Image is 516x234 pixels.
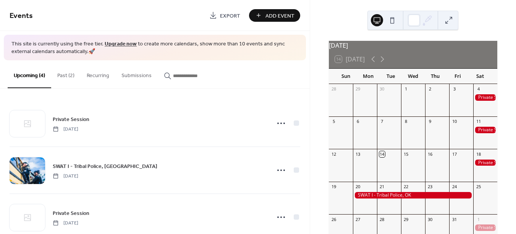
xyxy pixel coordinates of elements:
[53,219,78,226] span: [DATE]
[53,115,89,123] span: Private Session
[403,216,409,222] div: 29
[427,119,433,124] div: 9
[403,119,409,124] div: 8
[51,60,81,87] button: Past (2)
[53,209,89,218] a: Private Session
[53,162,157,170] span: SWAT I - Tribal Police, [GEOGRAPHIC_DATA]
[427,151,433,157] div: 16
[10,8,33,23] span: Events
[249,9,300,22] button: Add Event
[427,216,433,222] div: 30
[220,12,240,20] span: Export
[81,60,115,87] button: Recurring
[451,151,457,157] div: 17
[379,86,385,92] div: 30
[53,162,157,171] a: SWAT I - Tribal Police, [GEOGRAPHIC_DATA]
[8,60,51,88] button: Upcoming (4)
[451,86,457,92] div: 3
[473,224,497,231] div: Private Session
[53,173,78,179] span: [DATE]
[402,69,424,84] div: Wed
[379,216,385,222] div: 28
[476,86,481,92] div: 4
[353,192,473,198] div: SWAT I - Tribal Police, OK
[476,151,481,157] div: 18
[473,127,497,133] div: Private Session
[53,209,89,217] span: Private Session
[331,151,337,157] div: 12
[357,69,379,84] div: Mon
[469,69,491,84] div: Sat
[53,115,89,124] a: Private Session
[379,151,385,157] div: 14
[424,69,446,84] div: Thu
[476,119,481,124] div: 11
[451,216,457,222] div: 31
[403,86,409,92] div: 1
[204,9,246,22] a: Export
[380,69,402,84] div: Tue
[427,184,433,190] div: 23
[355,86,361,92] div: 29
[473,94,497,101] div: Private Session
[427,86,433,92] div: 2
[335,69,357,84] div: Sun
[476,184,481,190] div: 25
[403,184,409,190] div: 22
[476,216,481,222] div: 1
[355,151,361,157] div: 13
[355,216,361,222] div: 27
[355,184,361,190] div: 20
[53,126,78,132] span: [DATE]
[331,184,337,190] div: 19
[379,184,385,190] div: 21
[403,151,409,157] div: 15
[105,39,137,49] a: Upgrade now
[379,119,385,124] div: 7
[355,119,361,124] div: 6
[473,160,497,166] div: Private Session
[451,119,457,124] div: 10
[265,12,294,20] span: Add Event
[11,40,298,55] span: This site is currently using the free tier. to create more calendars, show more than 10 events an...
[329,41,497,50] div: [DATE]
[331,119,337,124] div: 5
[331,216,337,222] div: 26
[446,69,469,84] div: Fri
[451,184,457,190] div: 24
[331,86,337,92] div: 28
[115,60,158,87] button: Submissions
